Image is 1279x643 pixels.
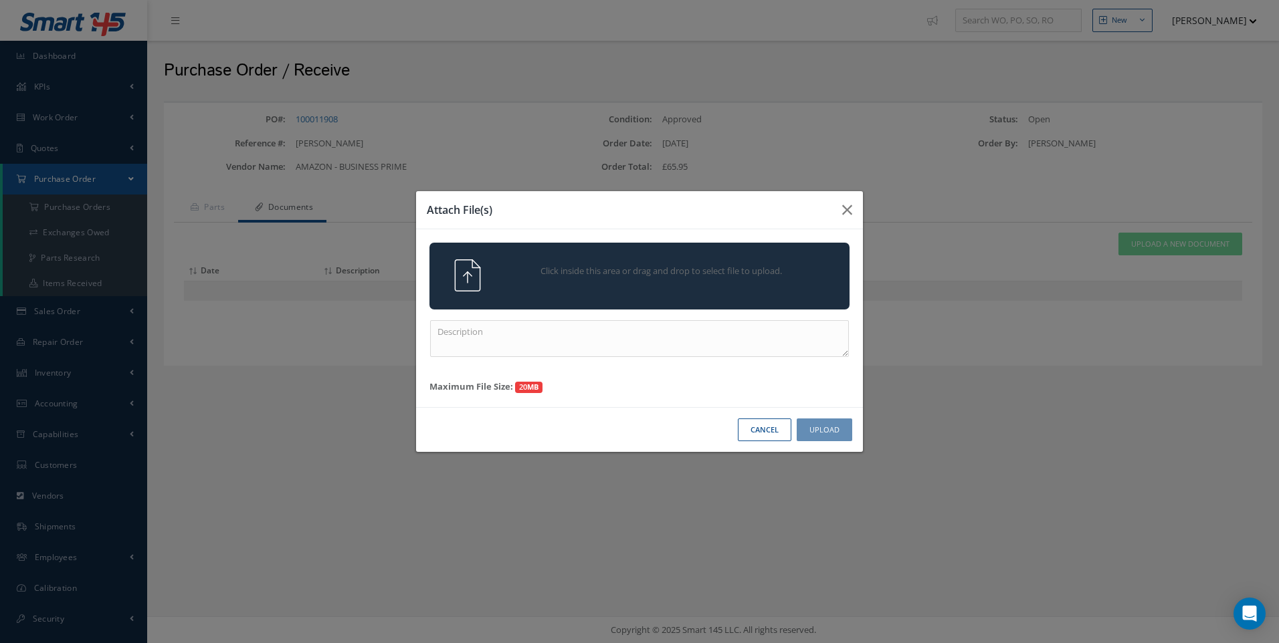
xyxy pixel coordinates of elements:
span: 20 [515,382,543,394]
button: Cancel [738,418,791,442]
h3: Attach File(s) [427,202,831,218]
img: svg+xml;base64,PHN2ZyB4bWxucz0iaHR0cDovL3d3dy53My5vcmcvMjAwMC9zdmciIHhtbG5zOnhsaW5rPSJodHRwOi8vd3... [452,259,484,291]
div: Open Intercom Messenger [1234,598,1266,630]
strong: MB [527,382,538,392]
button: Upload [797,418,852,442]
span: Click inside this area or drag and drop to select file to upload. [510,265,813,278]
strong: Maximum File Size: [429,380,513,392]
